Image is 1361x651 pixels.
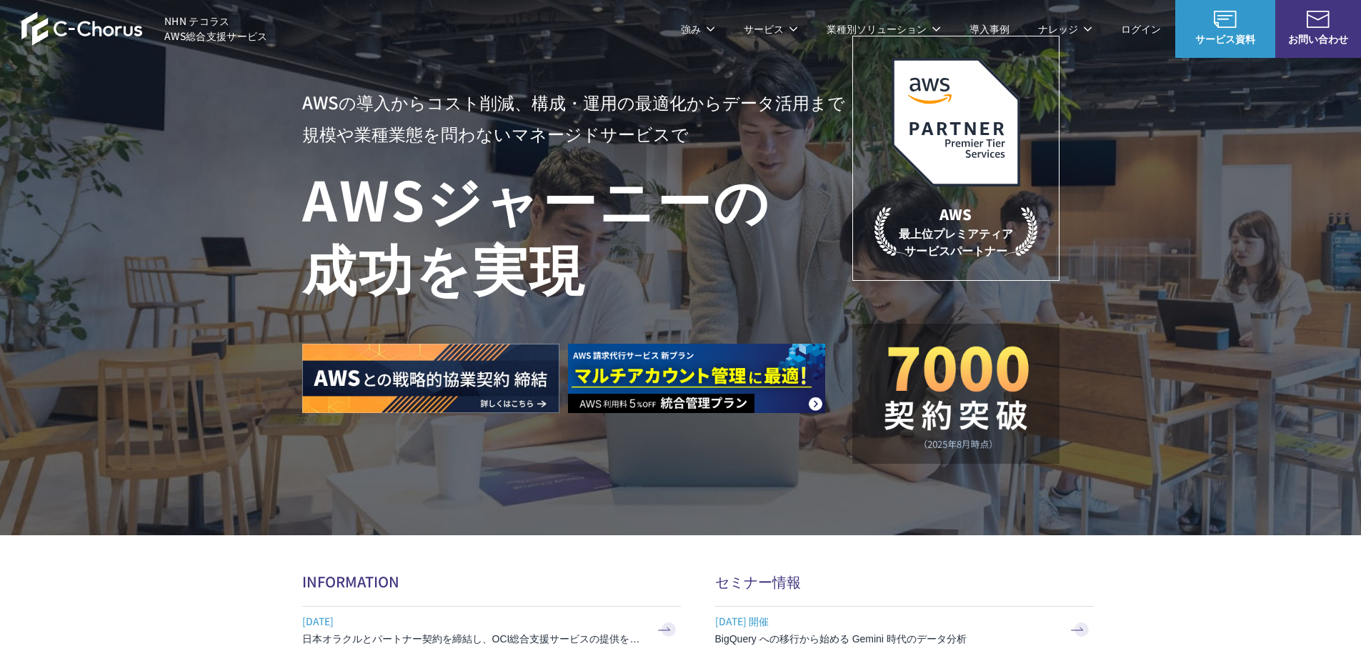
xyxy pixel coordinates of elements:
[874,204,1037,259] p: 最上位プレミアティア サービスパートナー
[302,86,852,149] p: AWSの導入からコスト削減、 構成・運用の最適化からデータ活用まで 規模や業種業態を問わない マネージドサービスで
[881,345,1031,449] img: 契約件数
[302,571,681,592] h2: INFORMATION
[302,632,645,646] h3: 日本オラクルとパートナー契約を締結し、OCI総合支援サービスの提供を開始
[1175,31,1275,46] span: サービス資料
[1214,11,1237,28] img: AWS総合支援サービス C-Chorus サービス資料
[1121,21,1161,36] a: ログイン
[302,164,852,301] h1: AWS ジャーニーの 成功を実現
[568,344,825,413] img: AWS請求代行サービス 統合管理プラン
[1307,11,1330,28] img: お問い合わせ
[1038,21,1092,36] p: ナレッジ
[715,632,1058,646] h3: BigQuery への移行から始める Gemini 時代のデータ分析
[715,571,1094,592] h2: セミナー情報
[939,204,972,224] em: AWS
[1275,31,1361,46] span: お問い合わせ
[744,21,798,36] p: サービス
[164,14,268,44] span: NHN テコラス AWS総合支援サービス
[302,344,559,413] img: AWSとの戦略的協業契約 締結
[969,21,1009,36] a: 導入事例
[892,58,1020,187] img: AWSプレミアティアサービスパートナー
[21,11,268,46] a: AWS総合支援サービス C-Chorus NHN テコラスAWS総合支援サービス
[681,21,715,36] p: 強み
[715,610,1058,632] span: [DATE] 開催
[302,610,645,632] span: [DATE]
[827,21,941,36] p: 業種別ソリューション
